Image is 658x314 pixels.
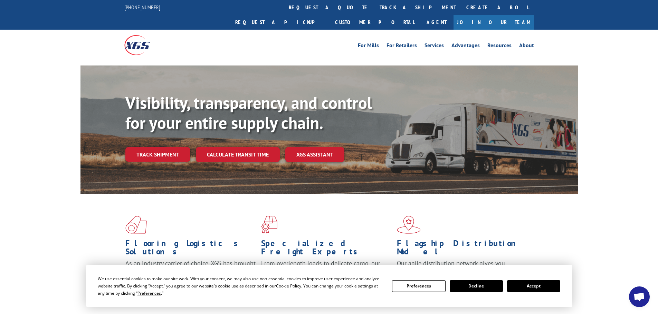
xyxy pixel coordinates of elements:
[261,259,392,290] p: From overlength loads to delicate cargo, our experienced staff knows the best way to move your fr...
[86,265,572,307] div: Cookie Consent Prompt
[125,239,256,259] h1: Flooring Logistics Solutions
[125,216,147,234] img: xgs-icon-total-supply-chain-intelligence-red
[261,216,277,234] img: xgs-icon-focused-on-flooring-red
[397,239,527,259] h1: Flagship Distribution Model
[261,239,392,259] h1: Specialized Freight Experts
[397,216,421,234] img: xgs-icon-flagship-distribution-model-red
[392,280,445,292] button: Preferences
[451,43,480,50] a: Advantages
[124,4,160,11] a: [PHONE_NUMBER]
[358,43,379,50] a: For Mills
[507,280,560,292] button: Accept
[487,43,512,50] a: Resources
[98,275,384,297] div: We use essential cookies to make our site work. With your consent, we may also use non-essential ...
[519,43,534,50] a: About
[454,15,534,30] a: Join Our Team
[425,43,444,50] a: Services
[125,92,372,133] b: Visibility, transparency, and control for your entire supply chain.
[196,147,280,162] a: Calculate transit time
[387,43,417,50] a: For Retailers
[230,15,330,30] a: Request a pickup
[397,259,524,275] span: Our agile distribution network gives you nationwide inventory management on demand.
[125,259,256,284] span: As an industry carrier of choice, XGS has brought innovation and dedication to flooring logistics...
[276,283,301,289] span: Cookie Policy
[450,280,503,292] button: Decline
[137,290,161,296] span: Preferences
[629,286,650,307] div: Open chat
[125,147,190,162] a: Track shipment
[330,15,420,30] a: Customer Portal
[285,147,344,162] a: XGS ASSISTANT
[420,15,454,30] a: Agent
